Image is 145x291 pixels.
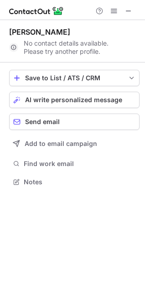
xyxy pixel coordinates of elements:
button: Notes [9,176,140,188]
div: No contact details available. Please try another profile. [9,40,140,55]
span: Send email [25,118,60,125]
span: Find work email [24,160,136,168]
div: Save to List / ATS / CRM [25,74,124,82]
button: Find work email [9,157,140,170]
button: Add to email campaign [9,135,140,152]
img: ContactOut v5.3.10 [9,5,64,16]
span: Add to email campaign [25,140,97,147]
span: AI write personalized message [25,96,122,104]
button: AI write personalized message [9,92,140,108]
div: [PERSON_NAME] [9,27,70,36]
button: Send email [9,114,140,130]
button: save-profile-one-click [9,70,140,86]
span: Notes [24,178,136,186]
